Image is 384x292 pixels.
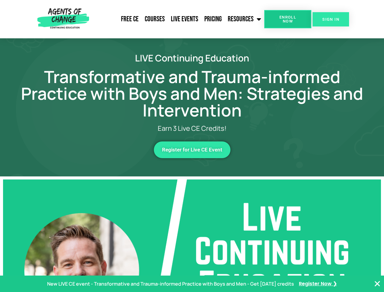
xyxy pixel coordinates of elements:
nav: Menu [92,12,264,27]
a: Pricing [201,12,225,27]
a: Free CE [118,12,142,27]
h1: Transformative and Trauma-informed Practice with Boys and Men: Strategies and Intervention [19,68,365,119]
a: Register Now ❯ [299,280,337,288]
p: New LIVE CE event - Transformative and Trauma-informed Practice with Boys and Men - Get [DATE] cr... [47,280,294,288]
a: Register for Live CE Event [154,141,230,158]
a: Courses [142,12,168,27]
p: Earn 3 Live CE Credits! [43,125,341,132]
span: SIGN IN [322,17,339,21]
h2: LIVE Continuing Education [19,54,365,62]
a: Enroll Now [264,10,311,28]
span: Register for Live CE Event [162,147,222,152]
button: Close Banner [374,280,381,287]
span: Enroll Now [274,15,302,23]
a: Resources [225,12,264,27]
a: Live Events [168,12,201,27]
a: SIGN IN [313,12,349,26]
